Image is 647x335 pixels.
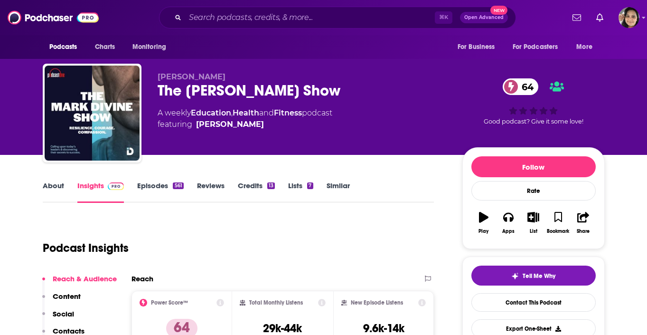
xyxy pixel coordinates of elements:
span: 64 [512,78,538,95]
span: Podcasts [49,40,77,54]
button: open menu [506,38,572,56]
span: featuring [158,119,332,130]
a: Charts [89,38,121,56]
div: List [530,229,537,234]
input: Search podcasts, credits, & more... [185,10,435,25]
button: tell me why sparkleTell Me Why [471,266,596,286]
button: List [521,206,545,240]
button: Reach & Audience [42,274,117,292]
a: Education [191,108,231,117]
img: User Profile [619,7,639,28]
span: Charts [95,40,115,54]
h1: Podcast Insights [43,241,129,255]
button: Play [471,206,496,240]
button: open menu [570,38,604,56]
span: Good podcast? Give it some love! [484,118,583,125]
button: open menu [126,38,178,56]
div: 64Good podcast? Give it some love! [462,72,605,131]
button: Open AdvancedNew [460,12,508,23]
div: Bookmark [547,229,569,234]
a: InsightsPodchaser Pro [77,181,124,203]
a: Lists7 [288,181,313,203]
button: Social [42,309,74,327]
button: open menu [451,38,507,56]
h2: Power Score™ [151,299,188,306]
div: 13 [267,182,275,189]
p: Social [53,309,74,318]
div: Play [478,229,488,234]
a: Episodes561 [137,181,183,203]
a: Health [233,108,259,117]
p: Reach & Audience [53,274,117,283]
button: Follow [471,156,596,177]
a: Similar [327,181,350,203]
button: Share [571,206,595,240]
button: Content [42,292,81,309]
div: 561 [173,182,183,189]
a: [PERSON_NAME] [196,119,264,130]
div: 7 [307,182,313,189]
a: Credits13 [238,181,275,203]
span: New [490,6,507,15]
span: For Business [458,40,495,54]
button: Bookmark [546,206,571,240]
img: Podchaser Pro [108,182,124,190]
a: Fitness [274,108,302,117]
h2: New Episode Listens [351,299,403,306]
a: Show notifications dropdown [592,10,607,26]
span: and [259,108,274,117]
img: The Mark Divine Show [45,66,140,161]
span: Open Advanced [464,15,504,20]
div: A weekly podcast [158,107,332,130]
span: [PERSON_NAME] [158,72,225,81]
h2: Total Monthly Listens [249,299,303,306]
img: tell me why sparkle [511,272,519,280]
a: 64 [503,78,538,95]
a: About [43,181,64,203]
span: Logged in as shelbyjanner [619,7,639,28]
a: Show notifications dropdown [569,10,585,26]
p: Content [53,292,81,301]
button: Apps [496,206,521,240]
h2: Reach [131,274,153,283]
img: Podchaser - Follow, Share and Rate Podcasts [8,9,99,27]
button: open menu [43,38,90,56]
span: Monitoring [132,40,166,54]
span: More [576,40,592,54]
a: Reviews [197,181,225,203]
div: Apps [502,229,515,234]
div: Share [577,229,590,234]
button: Show profile menu [619,7,639,28]
span: For Podcasters [513,40,558,54]
span: Tell Me Why [523,272,555,280]
a: Contact This Podcast [471,293,596,312]
div: Search podcasts, credits, & more... [159,7,516,29]
span: ⌘ K [435,11,452,24]
span: , [231,108,233,117]
div: Rate [471,181,596,201]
